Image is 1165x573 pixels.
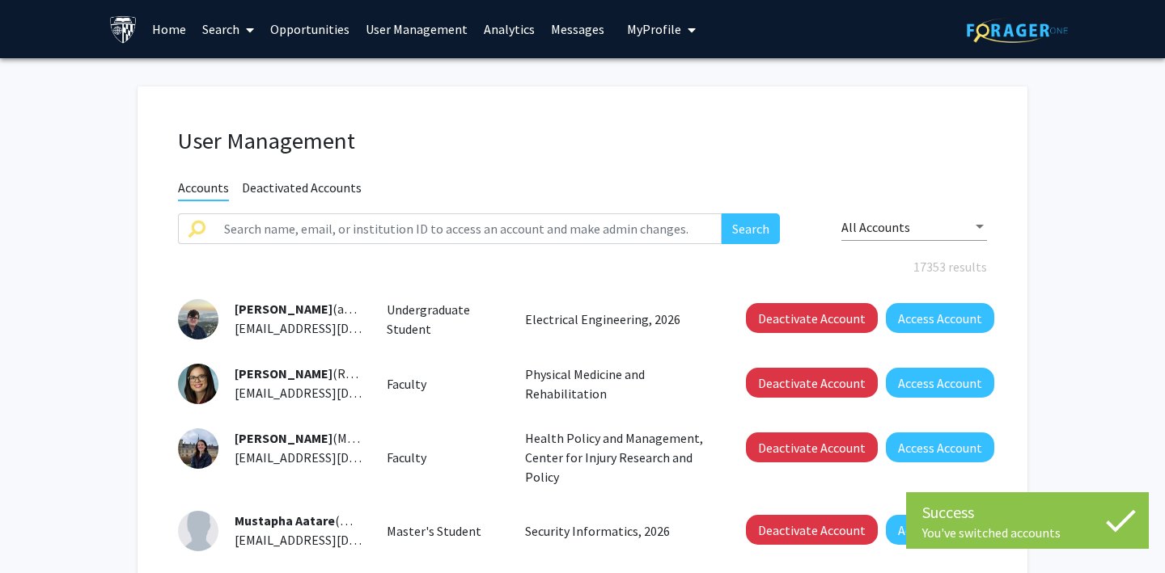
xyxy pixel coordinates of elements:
[746,303,878,333] button: Deactivate Account
[886,432,994,462] button: Access Account
[235,320,432,336] span: [EMAIL_ADDRESS][DOMAIN_NAME]
[525,428,710,487] p: Health Policy and Management, Center for Injury Research and Policy
[375,521,514,541] div: Master's Student
[235,301,391,317] span: (aaakers1)
[235,385,432,401] span: [EMAIL_ADDRESS][DOMAIN_NAME]
[358,1,476,57] a: User Management
[886,303,994,333] button: Access Account
[12,500,69,561] iframe: Chat
[178,127,987,155] h1: User Management
[178,511,218,551] img: Profile Picture
[235,365,333,381] span: [PERSON_NAME]
[109,15,138,44] img: Johns Hopkins University Logo
[746,432,878,462] button: Deactivate Account
[525,310,710,329] p: Electrical Engineering, 2026
[525,364,710,403] p: Physical Medicine and Rehabilitation
[262,1,358,57] a: Opportunities
[178,299,218,339] img: Profile Picture
[242,179,362,200] span: Deactivated Accounts
[967,18,1068,43] img: ForagerOne Logo
[722,213,780,244] button: Search
[375,374,514,394] div: Faculty
[194,1,262,57] a: Search
[178,179,229,201] span: Accounts
[627,21,681,37] span: My Profile
[543,1,612,57] a: Messages
[922,500,1133,525] div: Success
[214,213,722,244] input: Search name, email, or institution ID to access an account and make admin changes.
[746,368,878,398] button: Deactivate Account
[476,1,543,57] a: Analytics
[235,430,333,446] span: [PERSON_NAME]
[375,300,514,339] div: Undergraduate Student
[235,512,398,529] span: (maatare1)
[525,521,710,541] p: Security Informatics, 2026
[235,301,333,317] span: [PERSON_NAME]
[886,368,994,398] button: Access Account
[886,515,994,545] button: Access Account
[375,448,514,467] div: Faculty
[144,1,194,57] a: Home
[178,428,218,469] img: Profile Picture
[235,449,432,466] span: [EMAIL_ADDRESS][DOMAIN_NAME]
[235,532,432,548] span: [EMAIL_ADDRESS][DOMAIN_NAME]
[235,365,396,381] span: (RAARON4)
[235,430,400,446] span: (MAASSAR1)
[178,364,218,404] img: Profile Picture
[235,512,335,529] span: Mustapha Aatare
[166,257,999,276] div: 17353 results
[746,515,878,545] button: Deactivate Account
[841,219,910,235] span: All Accounts
[922,525,1133,541] div: You've switched accounts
